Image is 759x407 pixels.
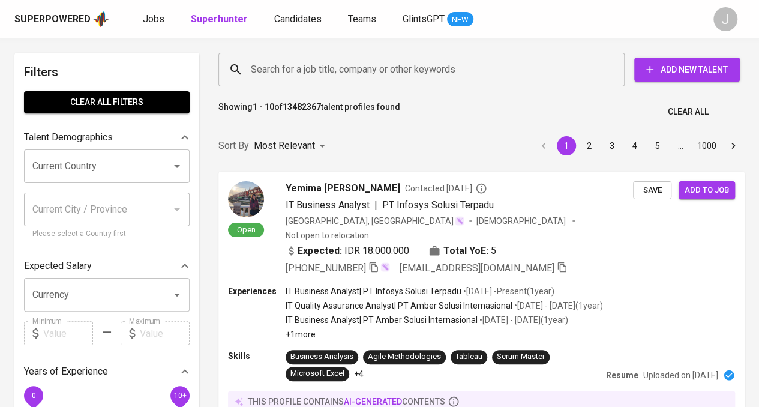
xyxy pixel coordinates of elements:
span: NEW [447,14,473,26]
p: Years of Experience [24,364,108,379]
p: Experiences [228,285,286,297]
span: [DEMOGRAPHIC_DATA] [476,215,568,227]
span: Yemima [PERSON_NAME] [286,181,400,196]
div: Tableau [455,351,482,363]
b: Superhunter [191,13,248,25]
button: Go to page 2 [580,136,599,155]
p: IT Business Analyst | PT Amber Solusi Internasional [286,314,478,326]
div: Scrum Master [497,351,545,363]
span: Jobs [143,13,164,25]
h6: Filters [24,62,190,82]
p: +4 [354,368,364,380]
svg: By Batam recruiter [475,182,487,194]
div: Superpowered [14,13,91,26]
p: Skills [228,350,286,362]
p: • [DATE] - [DATE] ( 1 year ) [478,314,568,326]
a: Teams [348,12,379,27]
p: Resume [606,369,638,381]
a: Candidates [274,12,324,27]
p: Uploaded on [DATE] [643,369,718,381]
div: Years of Experience [24,360,190,384]
a: Superpoweredapp logo [14,10,109,28]
div: Business Analysis [290,351,353,363]
img: 4d153df3dfd3d14b458e4659131a687a.jpg [228,181,264,217]
button: Go to next page [724,136,743,155]
button: Clear All filters [24,91,190,113]
input: Value [43,321,93,345]
b: 13482367 [283,102,321,112]
p: Not open to relocation [286,229,369,241]
span: Contacted [DATE] [405,182,487,194]
button: Go to page 4 [625,136,644,155]
button: Add New Talent [634,58,740,82]
p: Expected Salary [24,259,92,273]
a: Jobs [143,12,167,27]
button: Go to page 1000 [694,136,720,155]
p: Talent Demographics [24,130,113,145]
p: Sort By [218,139,249,153]
span: 5 [491,244,496,258]
span: GlintsGPT [403,13,445,25]
span: Candidates [274,13,322,25]
div: Talent Demographics [24,125,190,149]
span: 10+ [173,391,186,400]
div: … [671,140,690,152]
img: magic_wand.svg [380,262,390,272]
span: [EMAIL_ADDRESS][DOMAIN_NAME] [400,262,554,274]
b: Expected: [298,244,342,258]
span: Clear All [668,104,709,119]
button: page 1 [557,136,576,155]
button: Open [169,158,185,175]
button: Go to page 5 [648,136,667,155]
span: [PHONE_NUMBER] [286,262,366,274]
b: 1 - 10 [253,102,274,112]
div: Agile Methodologies [368,351,441,363]
nav: pagination navigation [532,136,745,155]
b: Total YoE: [443,244,488,258]
div: [GEOGRAPHIC_DATA], [GEOGRAPHIC_DATA] [286,215,464,227]
span: Save [639,184,665,197]
button: Add to job [679,181,735,200]
span: Clear All filters [34,95,180,110]
input: Value [140,321,190,345]
p: Showing of talent profiles found [218,101,400,123]
p: • [DATE] - [DATE] ( 1 year ) [512,300,603,312]
a: GlintsGPT NEW [403,12,473,27]
a: Superhunter [191,12,250,27]
span: IT Business Analyst [286,199,370,211]
span: 0 [31,391,35,400]
div: Microsoft Excel [290,368,344,379]
img: magic_wand.svg [455,216,464,226]
p: +1 more ... [286,328,603,340]
div: J [713,7,737,31]
span: Add New Talent [644,62,730,77]
p: Please select a Country first [32,228,181,240]
p: IT Business Analyst | PT Infosys Solusi Terpadu [286,285,461,297]
button: Open [169,286,185,303]
span: Open [232,225,260,235]
span: Add to job [685,184,729,197]
span: PT Infosys Solusi Terpadu [382,199,494,211]
div: Most Relevant [254,135,329,157]
div: IDR 18.000.000 [286,244,409,258]
span: AI-generated [344,397,402,406]
p: • [DATE] - Present ( 1 year ) [461,285,554,297]
span: Teams [348,13,376,25]
button: Clear All [663,101,713,123]
div: Expected Salary [24,254,190,278]
button: Go to page 3 [602,136,622,155]
button: Save [633,181,671,200]
span: | [374,198,377,213]
img: app logo [93,10,109,28]
p: Most Relevant [254,139,315,153]
p: IT Quality Assurance Analyst | PT Amber Solusi Internasional [286,300,512,312]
